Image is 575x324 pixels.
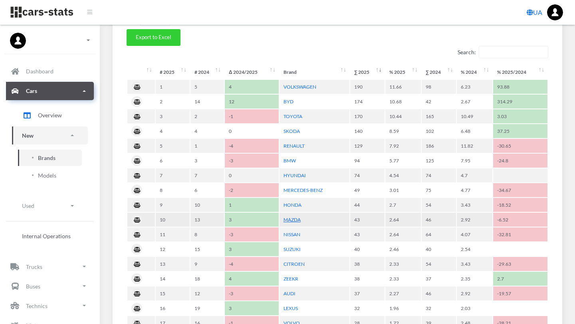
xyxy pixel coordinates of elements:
td: 15 [190,242,224,256]
a: Models [18,167,82,184]
td: 7 [190,168,224,182]
td: 10.44 [385,109,420,123]
td: -18.52 [493,198,547,212]
td: 93.88 [493,80,547,94]
td: 4.07 [457,227,492,241]
span: Models [38,171,56,180]
td: 5 [156,139,189,153]
td: 32 [350,301,385,315]
td: 8 [156,183,189,197]
a: MAZDA [284,217,301,223]
td: 46 [422,286,456,300]
a: Used [12,197,88,215]
td: 2.92 [457,213,492,227]
td: 7.95 [457,154,492,168]
td: 2.64 [385,213,420,227]
td: 2.7 [493,272,547,286]
td: 10.49 [457,109,492,123]
td: 2.7 [385,198,420,212]
td: 46 [422,213,456,227]
td: 8 [190,227,224,241]
td: 4 [225,272,279,286]
td: 4 [190,124,224,138]
td: 13 [190,213,224,227]
td: 12 [225,95,279,109]
a: TOYOTA [284,113,302,119]
a: CITROEN [284,261,305,267]
a: HONDA [284,202,301,208]
td: 14 [156,272,189,286]
td: 3.03 [493,109,547,123]
a: NISSAN [284,231,300,237]
td: 40 [422,242,456,256]
td: 19 [190,301,224,315]
td: 2.03 [457,301,492,315]
td: 102 [422,124,456,138]
td: 6.48 [457,124,492,138]
td: 2 [190,109,224,123]
th: ∑&nbsp;2025: activate to sort column ascending [350,65,385,79]
a: SUZUKI [284,246,301,252]
td: 2.35 [457,272,492,286]
input: Search: [479,46,548,58]
td: 11.82 [457,139,492,153]
td: 1 [156,80,189,94]
th: Δ&nbsp;2024/2025: activate to sort column ascending [225,65,279,79]
td: 3.43 [457,257,492,271]
td: 190 [350,80,385,94]
td: -24.8 [493,154,547,168]
td: 0 [225,124,279,138]
td: 16 [156,301,189,315]
td: 98 [422,80,456,94]
a: AUDI [284,290,295,296]
td: 64 [422,227,456,241]
td: -4 [225,139,279,153]
td: 12 [190,286,224,300]
a: ... [547,4,563,20]
td: 44 [350,198,385,212]
a: MERCEDES-BENZ [284,187,323,193]
td: 2.67 [457,95,492,109]
td: 10 [190,198,224,212]
p: New [22,130,34,140]
p: Used [22,201,34,211]
td: 1 [225,198,279,212]
td: 37 [350,286,385,300]
a: BMW [284,158,296,164]
td: 129 [350,139,385,153]
a: VOLKSWAGEN [284,84,316,90]
td: 14 [190,95,224,109]
td: 38 [350,257,385,271]
td: 2.33 [385,272,420,286]
td: 38 [350,272,385,286]
td: 2.64 [385,227,420,241]
td: -30.65 [493,139,547,153]
span: Brands [38,154,56,162]
td: 9 [190,257,224,271]
a: New [12,126,88,144]
p: Cars [26,86,37,96]
th: %&nbsp;2025/2024: activate to sort column ascending [493,65,547,79]
td: -4 [225,257,279,271]
td: 3.01 [385,183,420,197]
th: %&nbsp;2025: activate to sort column ascending [385,65,420,79]
td: 37 [422,272,456,286]
td: 3 [225,301,279,315]
a: Brands [18,150,82,166]
td: 165 [422,109,456,123]
td: -3 [225,286,279,300]
a: Internal Operations [12,228,88,244]
td: 11.66 [385,80,420,94]
label: Search: [458,46,548,58]
a: Cars [6,82,94,100]
a: UA [523,4,545,20]
a: HYUNDAI [284,172,306,178]
td: 2 [156,95,189,109]
th: ∑&nbsp;2024: activate to sort column ascending [422,65,456,79]
td: 4.7 [457,168,492,182]
td: 2.46 [385,242,420,256]
td: 9 [156,198,189,212]
td: 42 [422,95,456,109]
td: 8.59 [385,124,420,138]
td: 5 [190,80,224,94]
